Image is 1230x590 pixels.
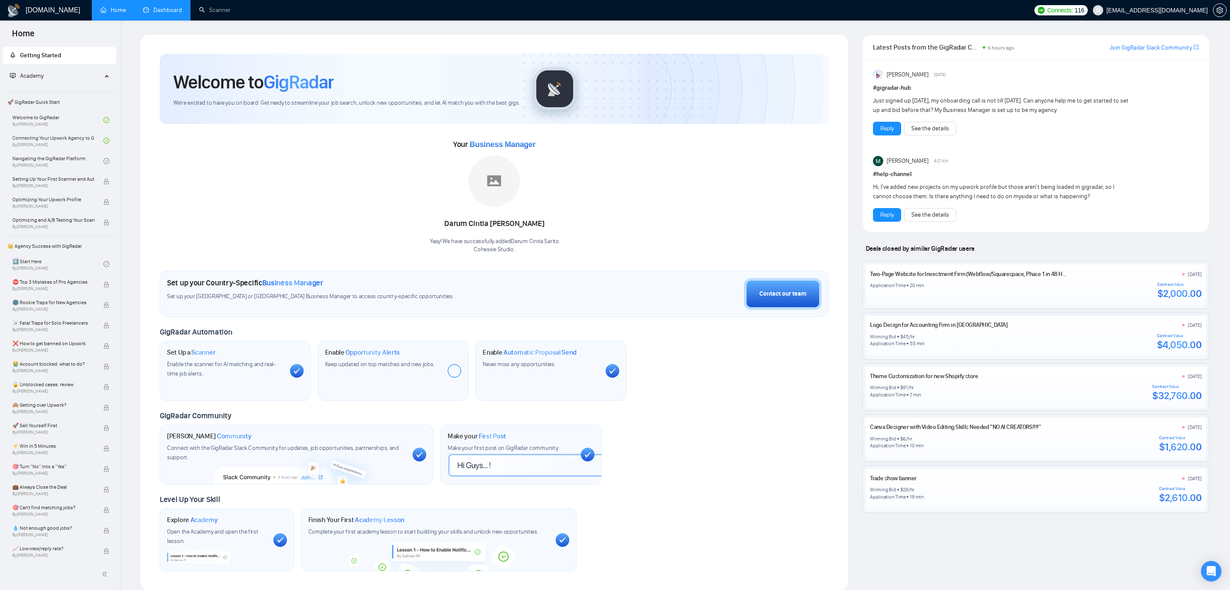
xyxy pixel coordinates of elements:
a: Welcome to GigRadarBy[PERSON_NAME] [12,111,103,129]
h1: # help-channel [873,170,1199,179]
span: 🚀 Sell Yourself First [12,421,94,430]
span: Deals closed by similar GigRadar users [862,241,978,256]
span: By [PERSON_NAME] [12,327,94,332]
div: $1,620.00 [1159,440,1202,453]
span: GigRadar [264,70,334,94]
span: lock [103,405,109,411]
div: Yaay! We have successfully added Darum Cintia Sari to [430,238,559,254]
div: [DATE] [1188,475,1202,482]
a: export [1194,43,1199,51]
a: 1️⃣ Start HereBy[PERSON_NAME] [12,255,103,273]
span: lock [103,323,109,329]
div: Application Time [870,282,905,289]
span: By [PERSON_NAME] [12,512,94,517]
img: gigradar-logo.png [533,68,576,110]
img: Milan Stojanovic [873,156,883,166]
div: [DATE] [1188,424,1202,431]
span: By [PERSON_NAME] [12,389,94,394]
img: placeholder.png [469,156,520,207]
div: 91 [903,384,908,391]
span: Optimizing Your Upwork Profile [12,195,94,204]
div: Application Time [870,391,905,398]
a: Canva Designer with Video Editing Skills Needed "NO AI CREATORS!!!!" [870,423,1041,431]
span: Business Manager [469,140,535,149]
span: lock [103,446,109,452]
span: lock [103,343,109,349]
div: $2,610.00 [1159,491,1202,504]
span: lock [103,199,109,205]
div: $4,050.00 [1157,338,1202,351]
span: setting [1213,7,1226,14]
div: Application Time [870,442,905,449]
div: $ [900,333,903,340]
a: See the details [911,210,949,220]
a: See the details [911,124,949,133]
h1: # gigradar-hub [873,83,1199,93]
span: check-circle [103,117,109,123]
div: 20 min [910,282,924,289]
div: Contract Value [1159,486,1202,491]
span: First Post [479,432,506,440]
a: setting [1213,7,1227,14]
div: Application Time [870,340,905,347]
span: Level Up Your Skill [160,495,220,504]
span: Latest Posts from the GigRadar Community [873,42,980,53]
span: By [PERSON_NAME] [12,224,94,229]
a: Reply [880,210,894,220]
button: Contact our team [744,278,822,310]
h1: Set up your Country-Specific [167,278,323,288]
div: $ [900,384,903,391]
div: [DATE] [1188,373,1202,380]
h1: Enable [325,348,400,357]
span: lock [103,528,109,534]
a: searchScanner [199,6,231,14]
div: 45 [903,333,909,340]
a: Trade show banner [870,475,916,482]
div: Winning Bid [870,435,896,442]
span: By [PERSON_NAME] [12,183,94,188]
span: Open the Academy and open the first lesson. [167,528,258,545]
div: /hr [909,333,915,340]
div: Contract Value [1157,282,1202,287]
span: lock [103,507,109,513]
span: 😭 Account blocked: what to do? [12,360,94,368]
img: academy-bg.png [343,543,535,571]
p: Cohesive Studio . [430,246,559,254]
span: By [PERSON_NAME] [12,430,94,435]
span: Set up your [GEOGRAPHIC_DATA] or [GEOGRAPHIC_DATA] Business Manager to access country-specific op... [167,293,560,301]
span: 🎯 Turn “No” into a “Yes” [12,462,94,471]
span: Business Manager [262,278,323,288]
img: logo [7,4,20,18]
span: Getting Started [20,52,61,59]
span: 🌚 Rookie Traps for New Agencies [12,298,94,307]
span: Home [5,27,41,45]
span: 🙈 Getting over Upwork? [12,401,94,409]
div: $ [900,486,903,493]
div: Hi, I've added new projects on my upwork profile but those aren't being loaded in gigradar, so I ... [873,182,1134,201]
div: 55 min [910,340,925,347]
div: 10 min [910,442,924,449]
div: Application Time [870,493,905,500]
h1: Explore [167,516,218,524]
span: lock [103,548,109,554]
div: /hr [908,486,914,493]
span: By [PERSON_NAME] [12,471,94,476]
span: Connect with the GigRadar Slack Community for updates, job opportunities, partnerships, and support. [167,444,399,461]
span: Never miss any opportunities. [483,361,555,368]
span: check-circle [103,261,109,267]
span: check-circle [103,158,109,164]
div: Winning Bid [870,333,896,340]
span: By [PERSON_NAME] [12,368,94,373]
span: By [PERSON_NAME] [12,286,94,291]
span: Academy [10,72,44,79]
span: lock [103,466,109,472]
span: double-left [102,570,110,578]
h1: Enable [483,348,577,357]
span: 🔓 Unblocked cases: review [12,380,94,389]
h1: Welcome to [173,70,334,94]
span: By [PERSON_NAME] [12,491,94,496]
a: Theme Customization for new Shopify store [870,373,978,380]
a: Connecting Your Upwork Agency to GigRadarBy[PERSON_NAME] [12,131,103,150]
span: fund-projection-screen [10,73,16,79]
span: rocket [10,52,16,58]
